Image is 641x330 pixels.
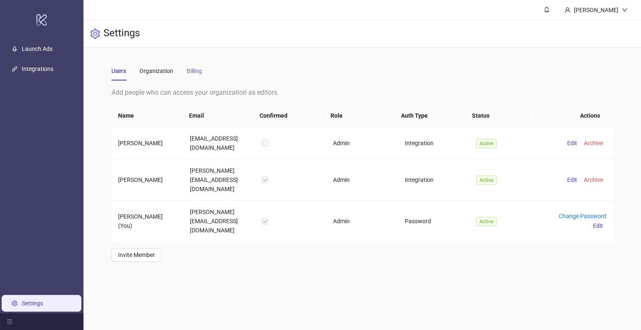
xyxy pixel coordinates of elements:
[326,201,398,242] td: Admin
[111,248,162,262] button: Invite Member
[476,217,497,226] span: Active
[183,201,255,242] td: [PERSON_NAME][EMAIL_ADDRESS][DOMAIN_NAME]
[567,140,577,146] span: Edit
[111,104,182,127] th: Name
[565,7,570,13] span: user
[398,201,470,242] td: Password
[326,127,398,159] td: Admin
[559,213,606,219] a: Change Password
[465,104,536,127] th: Status
[570,5,622,15] div: [PERSON_NAME]
[187,66,202,76] div: Billing
[324,104,394,127] th: Role
[580,138,606,148] button: Archive
[183,127,255,159] td: [EMAIL_ADDRESS][DOMAIN_NAME]
[593,222,603,229] span: Edit
[326,159,398,201] td: Admin
[139,66,173,76] div: Organization
[622,7,628,13] span: down
[580,175,606,185] button: Archive
[476,139,497,148] span: Active
[564,175,580,185] button: Edit
[476,176,497,185] span: Active
[111,159,183,201] td: [PERSON_NAME]
[584,140,603,146] span: Archive
[394,104,465,127] th: Auth Type
[567,176,577,183] span: Edit
[183,159,255,201] td: [PERSON_NAME][EMAIL_ADDRESS][DOMAIN_NAME]
[7,319,13,325] span: menu-fold
[22,300,43,307] a: Settings
[182,104,253,127] th: Email
[118,252,155,258] span: Invite Member
[111,201,183,242] td: [PERSON_NAME] (You)
[544,7,550,13] span: bell
[253,104,323,127] th: Confirmed
[111,127,183,159] td: [PERSON_NAME]
[111,87,613,98] div: Add people who can access your organization as editors.
[398,127,470,159] td: Integration
[590,221,606,231] button: Edit
[22,45,53,52] a: Launch Ads
[111,66,126,76] div: Users
[90,29,100,39] span: setting
[584,176,603,183] span: Archive
[103,27,140,41] h3: Settings
[398,159,470,201] td: Integration
[22,65,53,72] a: Integrations
[564,138,580,148] button: Edit
[536,104,607,127] th: Actions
